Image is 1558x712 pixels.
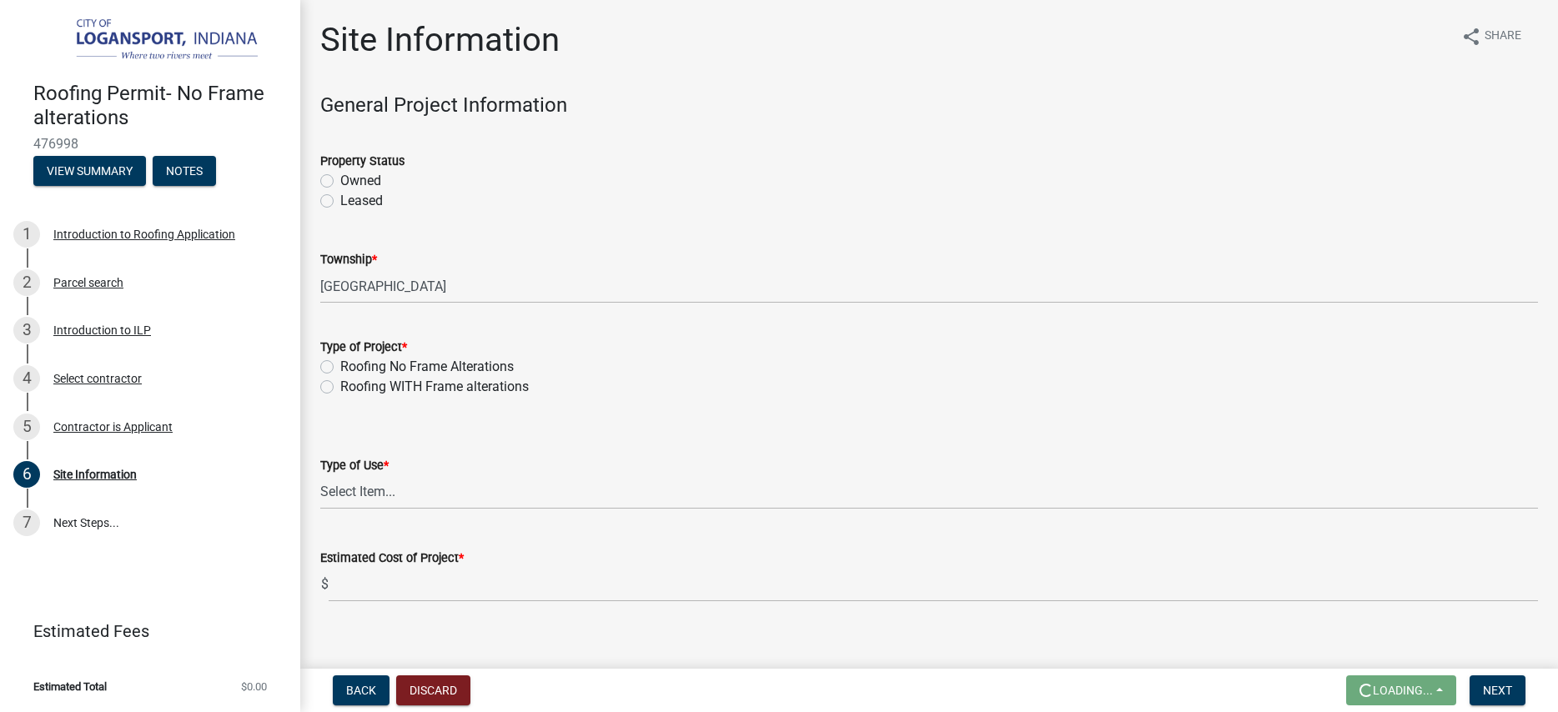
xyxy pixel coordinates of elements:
[53,469,137,480] div: Site Information
[33,156,146,186] button: View Summary
[340,357,514,377] label: Roofing No Frame Alterations
[241,681,267,692] span: $0.00
[13,614,274,648] a: Estimated Fees
[33,18,274,64] img: City of Logansport, Indiana
[346,684,376,697] span: Back
[1373,684,1433,697] span: Loading...
[153,156,216,186] button: Notes
[13,414,40,440] div: 5
[33,681,107,692] span: Estimated Total
[1461,27,1481,47] i: share
[1485,27,1521,47] span: Share
[340,171,381,191] label: Owned
[320,460,389,472] label: Type of Use
[33,82,287,130] h4: Roofing Permit- No Frame alterations
[33,166,146,179] wm-modal-confirm: Summary
[13,221,40,248] div: 1
[1483,684,1512,697] span: Next
[320,93,1538,118] h4: General Project Information
[1448,20,1535,53] button: shareShare
[53,228,235,240] div: Introduction to Roofing Application
[153,166,216,179] wm-modal-confirm: Notes
[13,461,40,488] div: 6
[53,324,151,336] div: Introduction to ILP
[33,136,267,152] span: 476998
[320,553,464,564] label: Estimated Cost of Project
[53,277,123,288] div: Parcel search
[340,377,529,397] label: Roofing WITH Frame alterations
[333,675,389,705] button: Back
[320,156,405,168] label: Property Status
[13,269,40,296] div: 2
[53,373,142,384] div: Select contractor
[13,509,40,536] div: 7
[340,191,383,211] label: Leased
[13,317,40,343] div: 3
[53,421,173,433] div: Contractor is Applicant
[13,365,40,392] div: 4
[1470,675,1525,705] button: Next
[396,675,470,705] button: Discard
[320,254,377,266] label: Township
[320,342,407,353] label: Type of Project
[320,20,560,60] h1: Site Information
[320,568,329,602] span: $
[1346,675,1456,705] button: Loading...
